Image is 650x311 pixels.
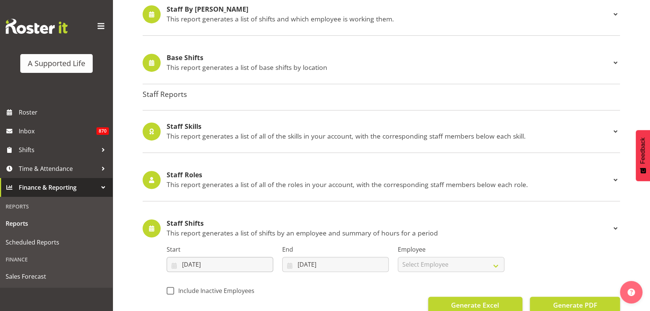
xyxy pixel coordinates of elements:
[6,19,68,34] img: Rosterit website logo
[96,127,109,135] span: 870
[6,218,107,229] span: Reports
[167,220,611,227] h4: Staff Shifts
[167,132,611,140] p: This report generates a list of all of the skills in your account, with the corresponding staff m...
[19,107,109,118] span: Roster
[28,58,85,69] div: A Supported Life
[19,182,98,193] span: Finance & Reporting
[282,257,389,272] input: Click to select...
[167,171,611,179] h4: Staff Roles
[2,214,111,233] a: Reports
[19,163,98,174] span: Time & Attendance
[167,63,611,71] p: This report generates a list of base shifts by location
[6,271,107,282] span: Sales Forecast
[143,219,620,237] div: Staff Shifts This report generates a list of shifts by an employee and summary of hours for a period
[167,245,273,254] label: Start
[451,300,499,310] span: Generate Excel
[167,229,611,237] p: This report generates a list of shifts by an employee and summary of hours for a period
[2,267,111,286] a: Sales Forecast
[143,5,620,23] div: Staff By [PERSON_NAME] This report generates a list of shifts and which employee is working them.
[143,54,620,72] div: Base Shifts This report generates a list of base shifts by location
[19,125,96,137] span: Inbox
[167,54,611,62] h4: Base Shifts
[398,245,504,254] label: Employee
[174,287,254,294] span: Include Inactive Employees
[636,130,650,181] button: Feedback - Show survey
[167,257,273,272] input: Click to select...
[143,90,620,98] h4: Staff Reports
[167,6,611,13] h4: Staff By [PERSON_NAME]
[639,137,646,164] span: Feedback
[167,123,611,130] h4: Staff Skills
[143,122,620,140] div: Staff Skills This report generates a list of all of the skills in your account, with the correspo...
[553,300,597,310] span: Generate PDF
[167,15,611,23] p: This report generates a list of shifts and which employee is working them.
[627,288,635,296] img: help-xxl-2.png
[2,199,111,214] div: Reports
[143,171,620,189] div: Staff Roles This report generates a list of all of the roles in your account, with the correspond...
[19,144,98,155] span: Shifts
[6,237,107,248] span: Scheduled Reports
[282,245,389,254] label: End
[2,252,111,267] div: Finance
[167,180,611,189] p: This report generates a list of all of the roles in your account, with the corresponding staff me...
[2,233,111,252] a: Scheduled Reports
